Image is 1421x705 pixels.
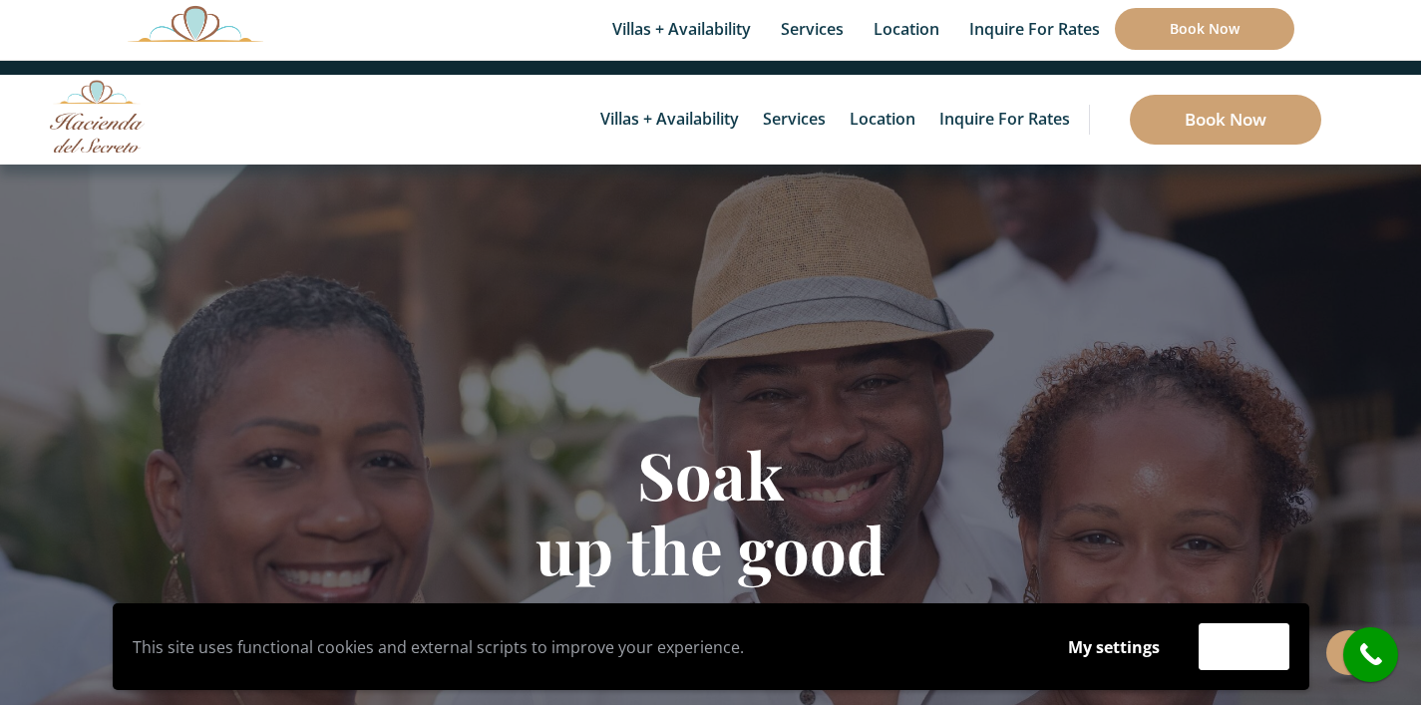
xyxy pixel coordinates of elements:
a: Services [753,75,836,165]
a: Book Now [1115,8,1294,50]
p: This site uses functional cookies and external scripts to improve your experience. [133,632,1029,662]
a: Location [840,75,925,165]
img: Awesome Logo [128,5,263,42]
button: Accept [1199,623,1289,670]
button: My settings [1049,624,1179,670]
a: Villas + Availability [590,75,749,165]
img: Awesome Logo [50,80,145,153]
i: call [1348,632,1393,677]
a: call [1343,627,1398,682]
a: Inquire for Rates [929,75,1080,165]
a: Book Now [1130,95,1321,145]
